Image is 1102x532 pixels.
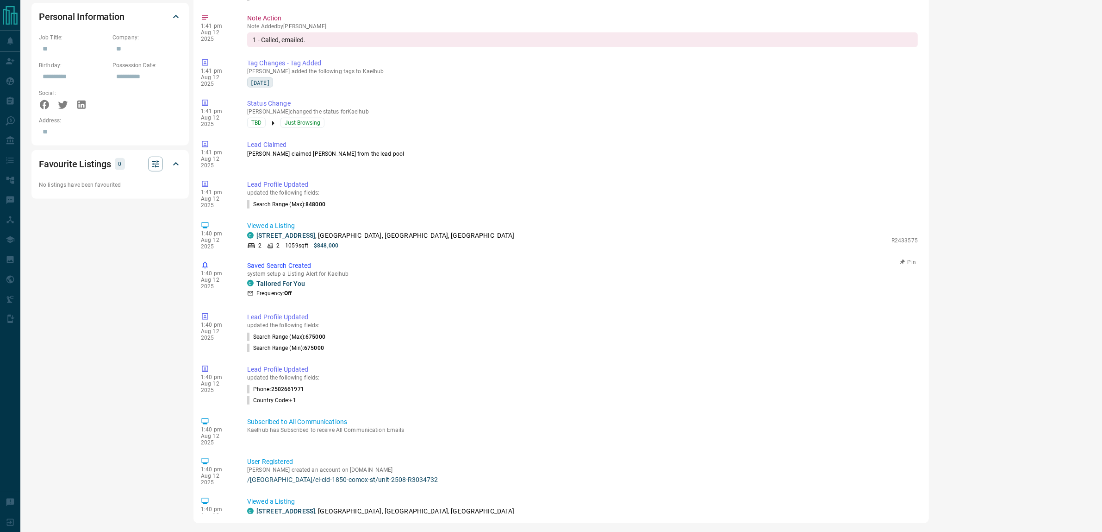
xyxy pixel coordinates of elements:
[314,241,338,250] p: $848,000
[247,427,918,433] p: Kaelhub has Subscribed to receive All Communication Emails
[305,201,325,208] span: 848000
[247,23,918,30] p: Note Added by [PERSON_NAME]
[256,232,315,239] a: [STREET_ADDRESS]
[201,114,233,127] p: Aug 12 2025
[118,159,122,169] p: 0
[39,116,181,125] p: Address:
[39,157,111,171] h2: Favourite Listings
[247,13,918,23] p: Note Action
[201,380,233,393] p: Aug 12 2025
[247,32,918,47] div: 1 - Called, emailed.
[247,312,918,322] p: Lead Profile Updated
[201,29,233,42] p: Aug 12 2025
[201,149,233,156] p: 1:41 pm
[289,397,296,404] span: +1
[247,417,918,427] p: Subscribed to All Communications
[201,270,233,277] p: 1:40 pm
[201,74,233,87] p: Aug 12 2025
[247,365,918,374] p: Lead Profile Updated
[895,258,921,266] button: Pin
[201,466,233,473] p: 1:40 pm
[256,280,305,287] a: Tailored For You
[247,190,918,196] p: updated the following fields:
[250,78,270,87] span: [DATE]
[112,33,181,42] p: Company:
[247,140,918,150] p: Lead Claimed
[256,507,515,516] p: , [GEOGRAPHIC_DATA], [GEOGRAPHIC_DATA], [GEOGRAPHIC_DATA]
[256,507,315,515] a: [STREET_ADDRESS]
[247,508,254,514] div: condos.ca
[251,118,261,127] span: TBD
[247,232,254,239] div: condos.ca
[201,328,233,341] p: Aug 12 2025
[39,153,181,175] div: Favourite Listings0
[201,230,233,237] p: 1:40 pm
[247,261,918,271] p: Saved Search Created
[256,231,515,241] p: , [GEOGRAPHIC_DATA], [GEOGRAPHIC_DATA], [GEOGRAPHIC_DATA]
[247,271,918,277] p: system setup a Listing Alert for Kaelhub
[201,23,233,29] p: 1:41 pm
[39,61,108,70] p: Birthday:
[39,9,125,24] h2: Personal Information
[39,181,181,189] p: No listings have been favourited
[201,513,233,526] p: Aug 12 2025
[247,467,918,473] p: [PERSON_NAME] created an account on [DOMAIN_NAME]
[247,58,918,68] p: Tag Changes - Tag Added
[201,68,233,74] p: 1:41 pm
[201,108,233,114] p: 1:41 pm
[247,497,918,507] p: Viewed a Listing
[304,345,324,351] span: 675000
[247,322,918,329] p: updated the following fields:
[247,99,918,108] p: Status Change
[201,506,233,513] p: 1:40 pm
[39,6,181,28] div: Personal Information
[247,221,918,231] p: Viewed a Listing
[285,118,320,127] span: Just Browsing
[247,396,296,405] p: Country Code :
[247,200,325,209] p: Search Range (Max) :
[39,33,108,42] p: Job Title:
[201,237,233,250] p: Aug 12 2025
[247,385,304,393] p: Phone :
[285,241,308,250] p: 1059 sqft
[39,89,108,97] p: Social:
[891,236,918,245] p: R2433575
[247,150,918,158] p: [PERSON_NAME] claimed [PERSON_NAME] from the lead pool
[247,68,918,75] p: [PERSON_NAME] added the following tags to Kaelhub
[247,457,918,467] p: User Registered
[271,386,304,393] span: 2502661971
[247,280,254,286] div: condos.ca
[258,241,261,250] p: 2
[247,333,325,341] p: Search Range (Max) :
[256,289,292,298] p: Frequency:
[247,108,918,115] p: [PERSON_NAME] changed the status for Kaelhub
[201,426,233,433] p: 1:40 pm
[201,322,233,328] p: 1:40 pm
[201,196,233,209] p: Aug 12 2025
[247,476,918,483] a: /[GEOGRAPHIC_DATA]/el-cid-1850-comox-st/unit-2508-R3034732
[247,344,324,352] p: Search Range (Min) :
[112,61,181,70] p: Possession Date:
[201,433,233,446] p: Aug 12 2025
[201,374,233,380] p: 1:40 pm
[201,277,233,290] p: Aug 12 2025
[201,156,233,169] p: Aug 12 2025
[247,374,918,381] p: updated the following fields:
[891,512,918,520] p: R3034732
[276,241,280,250] p: 2
[305,334,325,340] span: 675000
[201,473,233,486] p: Aug 12 2025
[247,180,918,190] p: Lead Profile Updated
[284,290,292,297] strong: Off
[201,189,233,196] p: 1:41 pm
